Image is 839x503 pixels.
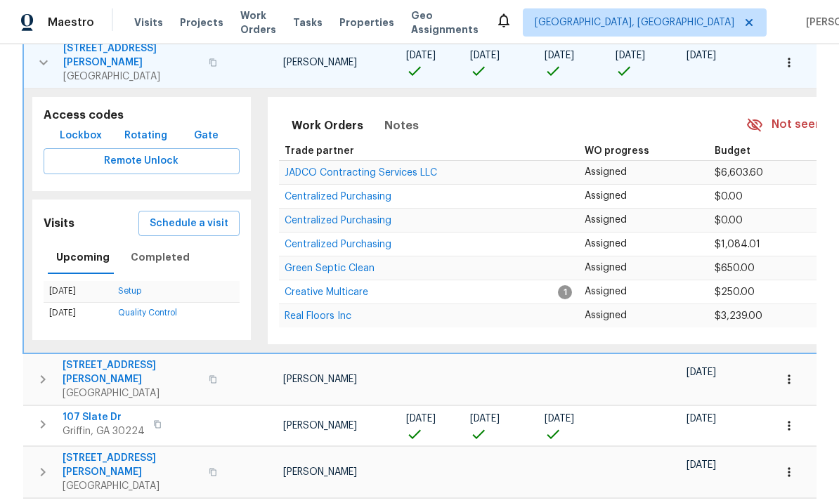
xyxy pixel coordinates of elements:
[131,249,190,266] span: Completed
[189,127,223,145] span: Gate
[124,127,167,145] span: Rotating
[285,146,354,156] span: Trade partner
[54,123,108,149] button: Lockbox
[150,215,228,233] span: Schedule a visit
[585,308,703,323] p: Assigned
[293,18,323,27] span: Tasks
[63,358,200,386] span: [STREET_ADDRESS][PERSON_NAME]
[180,15,223,30] span: Projects
[48,15,94,30] span: Maestro
[545,51,574,60] span: [DATE]
[285,311,351,321] span: Real Floors Inc
[138,211,240,237] button: Schedule a visit
[44,108,240,123] h5: Access codes
[285,240,391,249] a: Centralized Purchasing
[339,15,394,30] span: Properties
[616,51,645,60] span: [DATE]
[285,288,368,296] a: Creative Multicare
[687,51,716,60] span: [DATE]
[715,287,755,297] span: $250.00
[406,51,436,60] span: [DATE]
[585,237,703,251] p: Assigned
[715,311,762,321] span: $3,239.00
[715,263,755,273] span: $650.00
[283,467,357,477] span: [PERSON_NAME]
[119,123,173,149] button: Rotating
[44,281,112,302] td: [DATE]
[283,421,357,431] span: [PERSON_NAME]
[285,216,391,226] span: Centralized Purchasing
[470,51,500,60] span: [DATE]
[44,216,74,231] h5: Visits
[56,249,110,266] span: Upcoming
[535,15,734,30] span: [GEOGRAPHIC_DATA], [GEOGRAPHIC_DATA]
[44,302,112,323] td: [DATE]
[384,116,419,136] span: Notes
[687,414,716,424] span: [DATE]
[285,240,391,249] span: Centralized Purchasing
[44,148,240,174] button: Remote Unlock
[240,8,276,37] span: Work Orders
[585,165,703,180] p: Assigned
[406,414,436,424] span: [DATE]
[285,312,351,320] a: Real Floors Inc
[285,216,391,225] a: Centralized Purchasing
[687,460,716,470] span: [DATE]
[545,414,574,424] span: [DATE]
[285,264,375,273] a: Green Septic Clean
[715,216,743,226] span: $0.00
[118,308,177,317] a: Quality Control
[715,240,760,249] span: $1,084.01
[63,41,200,70] span: [STREET_ADDRESS][PERSON_NAME]
[558,285,572,299] span: 1
[63,386,200,400] span: [GEOGRAPHIC_DATA]
[687,367,716,377] span: [DATE]
[292,116,363,136] span: Work Orders
[285,169,437,177] a: JADCO Contracting Services LLC
[63,424,145,438] span: Griffin, GA 30224
[134,15,163,30] span: Visits
[285,168,437,178] span: JADCO Contracting Services LLC
[283,374,357,384] span: [PERSON_NAME]
[585,146,649,156] span: WO progress
[715,146,750,156] span: Budget
[715,168,763,178] span: $6,603.60
[585,261,703,275] p: Assigned
[585,189,703,204] p: Assigned
[55,152,228,170] span: Remote Unlock
[585,213,703,228] p: Assigned
[118,287,141,295] a: Setup
[285,192,391,201] a: Centralized Purchasing
[183,123,228,149] button: Gate
[60,127,102,145] span: Lockbox
[285,192,391,202] span: Centralized Purchasing
[63,70,200,84] span: [GEOGRAPHIC_DATA]
[470,414,500,424] span: [DATE]
[63,410,145,424] span: 107 Slate Dr
[283,58,357,67] span: [PERSON_NAME]
[715,192,743,202] span: $0.00
[63,479,200,493] span: [GEOGRAPHIC_DATA]
[411,8,479,37] span: Geo Assignments
[63,451,200,479] span: [STREET_ADDRESS][PERSON_NAME]
[585,285,703,299] p: Assigned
